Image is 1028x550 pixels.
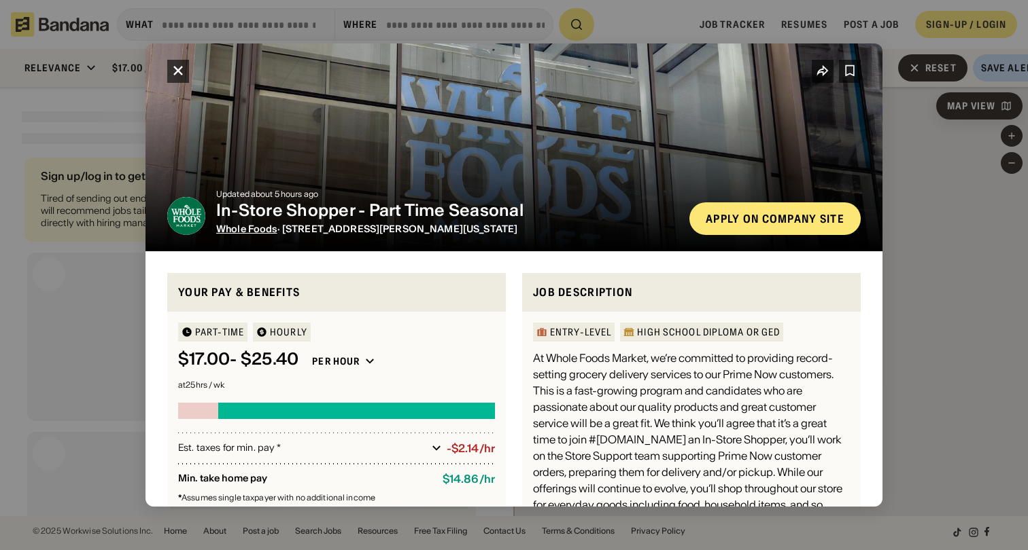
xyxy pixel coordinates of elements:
[216,201,679,221] div: In-Store Shopper - Part Time Seasonal
[270,327,307,337] div: HOURLY
[178,284,495,301] div: Your pay & benefits
[216,223,679,235] div: · [STREET_ADDRESS][PERSON_NAME][US_STATE]
[178,473,432,485] div: Min. take home pay
[216,190,679,198] div: Updated about 5 hours ago
[216,223,277,235] a: Whole Foods
[447,442,495,455] div: -$2.14/hr
[167,197,205,235] img: Whole Foods logo
[706,213,844,224] div: Apply on company site
[443,473,495,485] div: $ 14.86 / hr
[178,350,298,369] div: $ 17.00 - $25.40
[533,284,850,301] div: Job Description
[637,327,780,337] div: High School Diploma or GED
[312,355,360,367] div: Per hour
[178,381,495,389] div: at 25 hrs / wk
[550,327,611,337] div: Entry-Level
[178,441,426,455] div: Est. taxes for min. pay *
[195,327,244,337] div: Part-time
[178,494,495,502] div: Assumes single taxpayer with no additional income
